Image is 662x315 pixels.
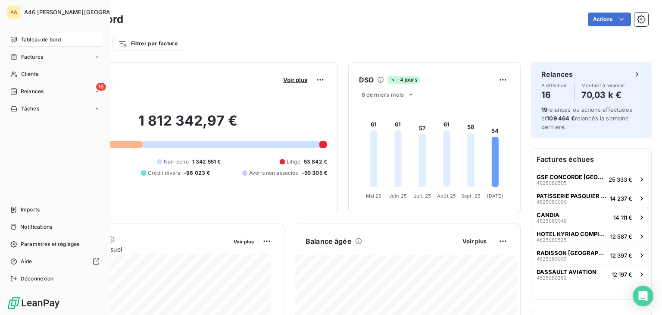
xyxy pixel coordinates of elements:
button: Filtrer par facture [112,37,183,50]
span: Litige [287,158,300,166]
span: -50 305 € [302,169,327,177]
button: GSF CONCORDE [GEOGRAPHIC_DATA]462508050525 333 € [531,170,651,189]
button: Voir plus [231,237,256,245]
span: 4625080009 [537,256,567,261]
button: Voir plus [460,237,489,245]
span: 25 333 € [609,176,632,183]
span: 4625080090 [537,199,567,205]
span: Avoirs non associés [249,169,298,177]
span: 4625080262 [537,275,567,280]
button: CANDIA462508004814 111 € [531,208,651,227]
tspan: [DATE] [487,193,503,199]
span: 19 [541,106,547,113]
span: Chiffre d'affaires mensuel [49,245,228,254]
div: Open Intercom Messenger [633,286,653,306]
button: Voir plus [281,76,310,84]
span: Déconnexion [21,275,54,283]
button: RADISSON [GEOGRAPHIC_DATA][PERSON_NAME]462508000912 397 € [531,246,651,265]
span: PATISSERIE PASQUIER VRON [537,192,606,199]
span: GSF CONCORDE [GEOGRAPHIC_DATA] [537,173,605,180]
span: Voir plus [283,76,307,83]
tspan: Mai 25 [366,193,382,199]
span: RADISSON [GEOGRAPHIC_DATA][PERSON_NAME] [537,249,607,256]
tspan: Sept. 25 [461,193,481,199]
span: 4625080525 [537,237,567,243]
div: AA [7,5,21,19]
span: 109 464 € [546,115,575,122]
span: 53 842 € [304,158,327,166]
span: 12 587 € [610,233,632,240]
button: DASSAULT AVIATION462508026212 197 € [531,265,651,283]
h6: Balance âgée [306,236,352,246]
span: 12 397 € [610,252,632,259]
span: Relances [21,88,44,95]
span: Clients [21,70,38,78]
span: Tableau de bord [21,36,61,44]
span: 4625080505 [537,180,567,186]
h6: Relances [541,69,573,79]
h2: 1 812 342,97 € [49,112,327,138]
span: -4 jours [387,76,419,84]
span: CANDIA [537,211,559,218]
h6: DSO [359,75,374,85]
h4: 16 [541,88,567,102]
span: Voir plus [462,238,487,245]
span: Imports [21,206,40,214]
a: Aide [7,255,103,268]
button: Actions [588,13,631,26]
span: Tâches [21,105,39,113]
span: 14 111 € [613,214,632,221]
span: Crédit divers [148,169,180,177]
tspan: Août 25 [437,193,456,199]
span: Voir plus [234,239,254,245]
span: Montant à relancer [581,83,625,88]
span: A46 [PERSON_NAME][GEOGRAPHIC_DATA] [24,9,143,16]
h4: 70,03 k € [581,88,625,102]
span: Notifications [20,223,52,231]
h6: Factures échues [531,149,651,170]
span: 12 197 € [612,271,632,278]
button: HOTEL KYRIAD COMPIEGNE462508052512 587 € [531,227,651,246]
span: 16 [96,83,106,91]
span: Aide [21,258,32,265]
span: relances ou actions effectuées et relancés la semaine dernière. [541,106,632,130]
span: À effectuer [541,83,567,88]
tspan: Juil. 25 [414,193,431,199]
tspan: Juin 25 [389,193,407,199]
img: Logo LeanPay [7,296,60,310]
span: 4625080048 [537,218,567,224]
span: 14 237 € [610,195,632,202]
span: Factures [21,53,43,61]
span: -96 023 € [184,169,210,177]
span: Paramètres et réglages [21,240,79,248]
span: DASSAULT AVIATION [537,268,596,275]
button: PATISSERIE PASQUIER VRON462508009014 237 € [531,189,651,208]
span: Non-échu [164,158,189,166]
span: 6 derniers mois [362,91,404,98]
span: 1 342 551 € [192,158,221,166]
span: HOTEL KYRIAD COMPIEGNE [537,230,607,237]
